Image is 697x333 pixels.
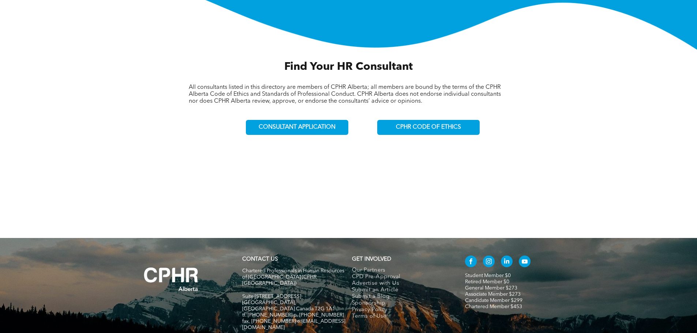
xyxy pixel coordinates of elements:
[259,124,336,131] span: CONSULTANT APPLICATION
[465,285,517,291] a: General Member $273
[242,257,278,262] a: CONTACT US
[352,313,450,320] a: Terms of Use
[242,319,345,330] span: fax. [PHONE_NUMBER] e:[EMAIL_ADDRESS][DOMAIN_NAME]
[465,292,521,297] a: Associate Member $273
[519,256,531,269] a: youtube
[242,294,301,299] span: Suite [STREET_ADDRESS]
[352,287,450,294] a: Submit an Article
[242,268,344,286] span: Chartered Professionals in Human Resources of [GEOGRAPHIC_DATA] (CPHR [GEOGRAPHIC_DATA])
[501,256,513,269] a: linkedin
[352,294,450,300] a: Submit a Blog
[352,274,450,280] a: CPD Pre-Approval
[352,257,391,262] span: GET INVOLVED
[284,61,413,72] span: Find Your HR Consultant
[465,273,511,278] a: Student Member $0
[465,304,522,309] a: Chartered Member $453
[246,120,348,135] a: CONSULTANT APPLICATION
[377,120,480,135] a: CPHR CODE OF ETHICS
[129,253,213,306] img: A white background with a few lines on it
[189,84,501,104] span: All consultants listed in this directory are members of CPHR Alberta; all members are bound by th...
[352,267,450,274] a: Our Partners
[396,124,461,131] span: CPHR CODE OF ETHICS
[242,313,344,318] span: tf. [PHONE_NUMBER] p. [PHONE_NUMBER]
[465,256,477,269] a: facebook
[242,300,335,311] span: [GEOGRAPHIC_DATA], [GEOGRAPHIC_DATA] Canada T2G 1A1
[352,300,450,307] a: Sponsorship
[483,256,495,269] a: instagram
[465,298,522,303] a: Candidate Member $299
[352,307,450,313] a: Privacy Policy
[465,279,509,284] a: Retired Member $0
[352,280,450,287] a: Advertise with Us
